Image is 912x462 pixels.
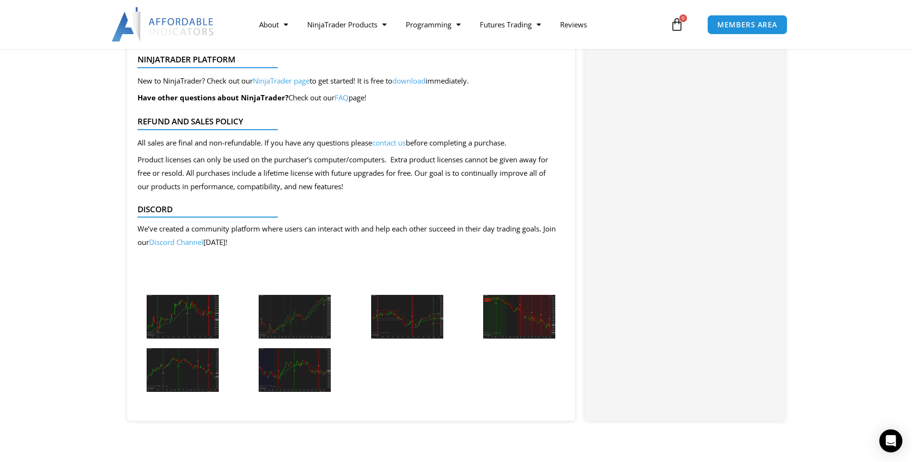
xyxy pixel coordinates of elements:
span: MEMBERS AREA [717,21,777,28]
a: About [250,13,298,36]
nav: Menu [250,13,668,36]
img: First Touch Signals - CL 2 Minute | Affordable Indicators – NinjaTrader [371,295,443,339]
h4: Discord [137,205,557,214]
img: LogoAI | Affordable Indicators – NinjaTrader [112,7,215,42]
span: We’ve created a community platform where users can interact with and help each other succeed in t... [137,224,556,247]
span: before completing a purchase. [406,138,506,147]
h4: Refund and Sales Policy [137,117,557,126]
p: Check out our page! [137,91,469,105]
h4: NinjaTrader Platform [137,55,557,64]
a: Discord Channel [149,237,203,247]
img: First Touch Signals - CL 5000 Volume | Affordable Indicators – NinjaTrader [147,348,219,392]
span: All sales are final and non-refundable. If you have any questions please [137,138,372,147]
div: Open Intercom Messenger [879,429,902,452]
img: First Touch Signals - ES 10 Range | Affordable Indicators – NinjaTrader [259,348,331,392]
a: MEMBERS AREA [707,15,787,35]
a: FAQ [335,93,349,102]
a: contact us [372,138,406,147]
a: 0 [656,11,698,38]
p: New to NinjaTrader? Check out our to get started! It is free to immediately. [137,74,469,88]
a: Programming [396,13,470,36]
a: download [392,76,425,85]
img: First Touch Signals - ES 5 Minute | Affordable Indicators – NinjaTrader [483,295,555,339]
span: Product licenses can only be used on the purchaser’s computer/computers. Extra product licenses c... [137,155,548,191]
a: NinjaTrader page [253,76,310,85]
img: First Touch Signals - NQ 1 Minute | Affordable Indicators – NinjaTrader [147,295,219,339]
a: Futures Trading [470,13,550,36]
b: Have other questions about NinjaTrader? [137,93,288,102]
a: Reviews [550,13,597,36]
img: First Touch Signals - NQ 20 Renko | Affordable Indicators – NinjaTrader [259,295,331,339]
a: NinjaTrader Products [298,13,396,36]
span: 0 [679,14,687,22]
